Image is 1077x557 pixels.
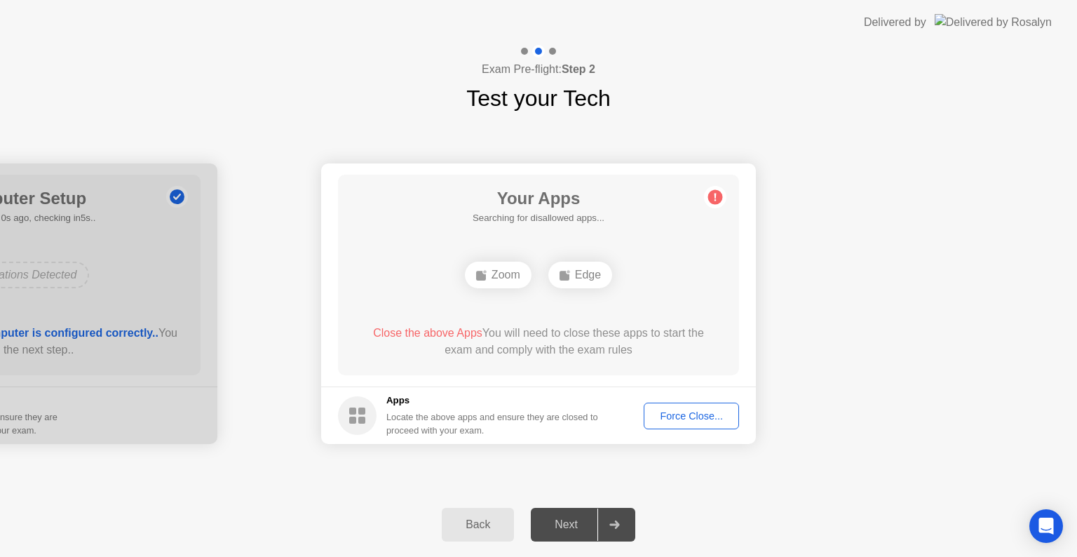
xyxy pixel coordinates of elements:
h5: Apps [386,394,599,408]
span: Close the above Apps [373,327,482,339]
div: Locate the above apps and ensure they are closed to proceed with your exam. [386,410,599,437]
div: Edge [548,262,612,288]
h1: Test your Tech [466,81,611,115]
button: Back [442,508,514,542]
h1: Your Apps [473,186,604,211]
b: Step 2 [562,63,595,75]
div: Delivered by [864,14,926,31]
div: You will need to close these apps to start the exam and comply with the exam rules [358,325,719,358]
div: Zoom [465,262,531,288]
button: Next [531,508,635,542]
button: Force Close... [644,403,739,429]
h4: Exam Pre-flight: [482,61,595,78]
img: Delivered by Rosalyn [935,14,1052,30]
h5: Searching for disallowed apps... [473,211,604,225]
div: Next [535,518,597,531]
div: Back [446,518,510,531]
div: Open Intercom Messenger [1029,509,1063,543]
div: Force Close... [649,410,734,422]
